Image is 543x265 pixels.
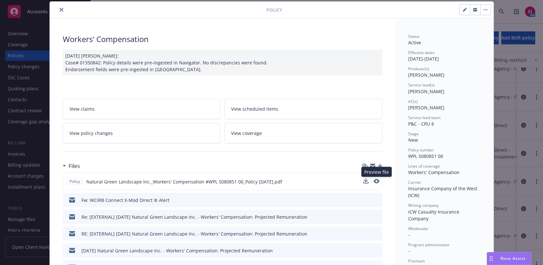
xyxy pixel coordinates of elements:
[487,252,495,265] div: Drag to move
[374,197,380,204] button: preview file
[408,72,444,78] span: [PERSON_NAME]
[487,252,531,265] button: Nova Assist
[408,105,444,111] span: [PERSON_NAME]
[408,185,479,198] span: Insurance Company of the West (ICW)
[224,123,382,143] a: View coverage
[408,232,410,238] span: -
[69,130,113,137] span: View policy changes
[69,162,80,170] h3: Files
[363,178,368,183] button: download file
[63,99,221,119] a: View claims
[408,115,441,120] span: Service lead team
[408,50,481,62] div: [DATE] - [DATE]
[58,6,65,14] button: close
[231,105,278,112] span: View scheduled items
[364,247,369,254] button: download file
[408,88,444,94] span: [PERSON_NAME]
[63,34,382,45] div: Workers' Compensation
[63,123,221,143] a: View policy changes
[408,147,434,153] span: Policy number
[364,230,369,237] button: download file
[408,163,440,169] span: Lines of coverage
[408,137,418,143] span: New
[408,99,418,104] span: AC(s)
[408,180,421,185] span: Carrier
[364,214,369,220] button: download file
[374,178,379,185] button: preview file
[408,169,481,176] div: Workers' Compensation
[224,99,382,119] a: View scheduled items
[408,242,450,248] span: Program administrator
[69,105,95,112] span: View claims
[81,214,307,220] div: Re: [EXTERNAL] [DATE] Natural Green Landscape Inc. - Workers' Compensation: Projected Remuneration
[408,209,461,222] span: ICW Casualty Insurance Company
[408,153,443,159] span: WPL 5080851 00
[374,179,379,183] button: preview file
[68,179,81,184] span: Policy
[408,203,439,208] span: Writing company
[408,34,420,39] span: Status
[81,197,169,204] div: Fw: WCIRB Connect X-Mod Direct ® Alert
[408,50,435,55] span: Effective dates
[374,230,380,237] button: preview file
[81,247,273,254] div: [DATE] Natural Green Landscape Inc. - Workers' Compensation: Projected Remuneration
[363,178,368,185] button: download file
[408,131,419,137] span: Stage
[408,258,425,264] span: Premium
[81,230,307,237] div: RE: [EXTERNAL] [DATE] Natural Green Landscape Inc. - Workers' Compensation: Projected Remuneration
[500,256,526,261] span: Nova Assist
[361,167,392,177] div: Preview file
[408,248,410,254] span: -
[374,214,380,220] button: preview file
[63,50,382,75] div: [DATE] [PERSON_NAME]: Case# 01350842: Policy details were pre-ingested in Navigator. No discrepan...
[364,197,369,204] button: download file
[408,226,429,231] span: Wholesaler
[408,39,421,46] span: Active
[266,6,282,13] span: Policy
[408,121,434,127] span: P&C - CRU 6
[231,130,262,137] span: View coverage
[374,247,380,254] button: preview file
[408,82,435,88] span: Service lead(s)
[408,66,429,72] span: Producer(s)
[86,178,282,185] span: Natural Green Landscape Inc._Workers' Compensation #WPL 5080851 00_Policy [DATE].pdf
[63,162,80,170] div: Files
